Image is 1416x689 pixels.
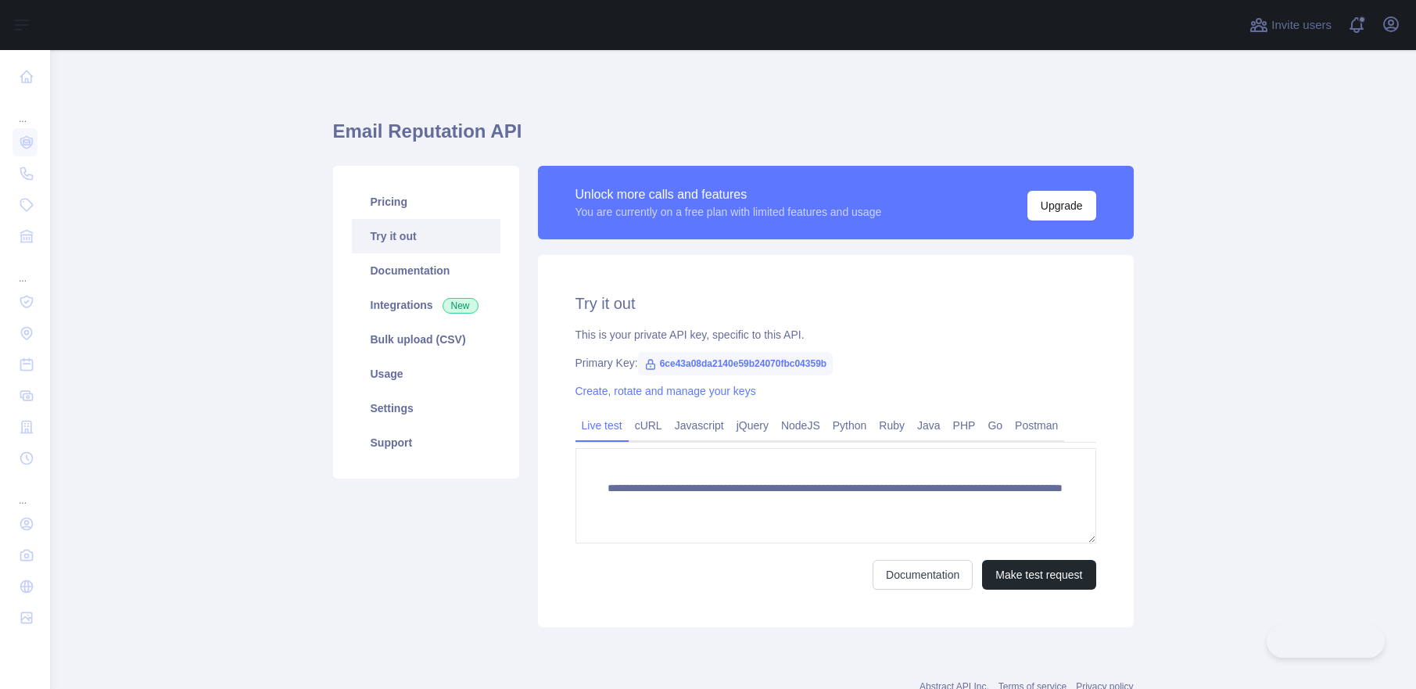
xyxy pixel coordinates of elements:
a: Create, rotate and manage your keys [575,385,756,397]
a: Try it out [352,219,500,253]
a: Postman [1009,413,1064,438]
div: You are currently on a free plan with limited features and usage [575,204,882,220]
span: 6ce43a08da2140e59b24070fbc04359b [638,352,833,375]
h1: Email Reputation API [333,119,1134,156]
div: ... [13,475,38,507]
a: Pricing [352,185,500,219]
a: Support [352,425,500,460]
a: cURL [629,413,669,438]
a: Documentation [352,253,500,288]
div: Unlock more calls and features [575,185,882,204]
a: Python [826,413,873,438]
a: Bulk upload (CSV) [352,322,500,357]
a: Javascript [669,413,730,438]
span: New [443,298,479,314]
div: Primary Key: [575,355,1096,371]
a: jQuery [730,413,775,438]
div: This is your private API key, specific to this API. [575,327,1096,343]
a: Java [911,413,947,438]
h2: Try it out [575,292,1096,314]
a: Settings [352,391,500,425]
a: NodeJS [775,413,826,438]
button: Make test request [982,560,1095,590]
a: Go [981,413,1009,438]
span: Invite users [1271,16,1332,34]
a: Integrations New [352,288,500,322]
div: ... [13,94,38,125]
button: Invite users [1246,13,1335,38]
iframe: Toggle Customer Support [1267,625,1385,658]
div: ... [13,253,38,285]
a: Usage [352,357,500,391]
button: Upgrade [1027,191,1096,221]
a: Ruby [873,413,911,438]
a: Documentation [873,560,973,590]
a: Live test [575,413,629,438]
a: PHP [947,413,982,438]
